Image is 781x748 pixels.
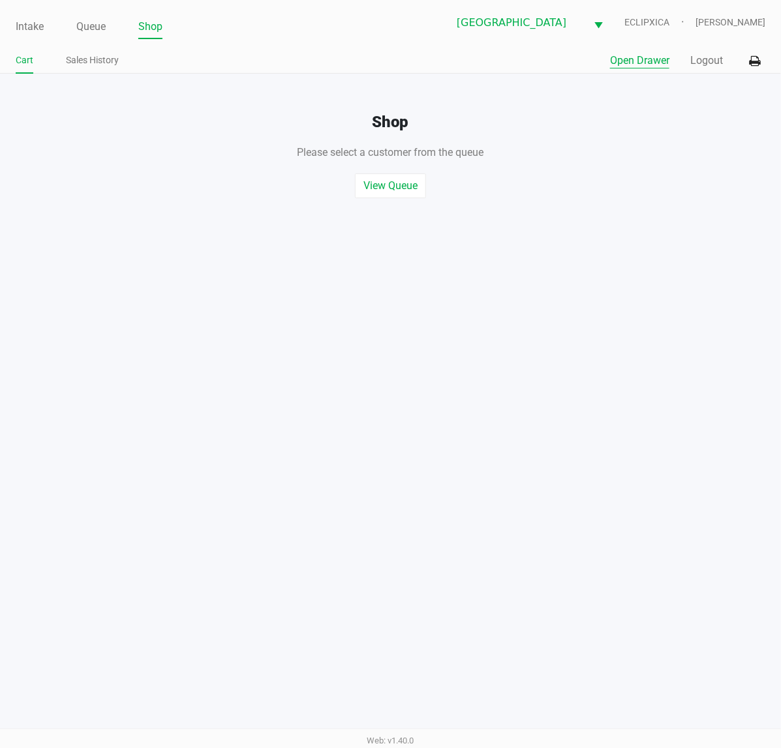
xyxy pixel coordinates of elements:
a: Intake [16,18,44,36]
button: View Queue [355,173,426,198]
span: [PERSON_NAME] [696,16,765,29]
a: Queue [76,18,106,36]
span: Please select a customer from the queue [298,146,484,158]
span: ECLIPXICA [624,16,696,29]
a: Sales History [66,52,119,68]
a: Shop [138,18,162,36]
button: Open Drawer [610,53,669,68]
span: Web: v1.40.0 [367,736,414,745]
button: Logout [690,53,723,68]
button: Select [586,7,611,38]
span: [GEOGRAPHIC_DATA] [457,15,578,31]
a: Cart [16,52,33,68]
